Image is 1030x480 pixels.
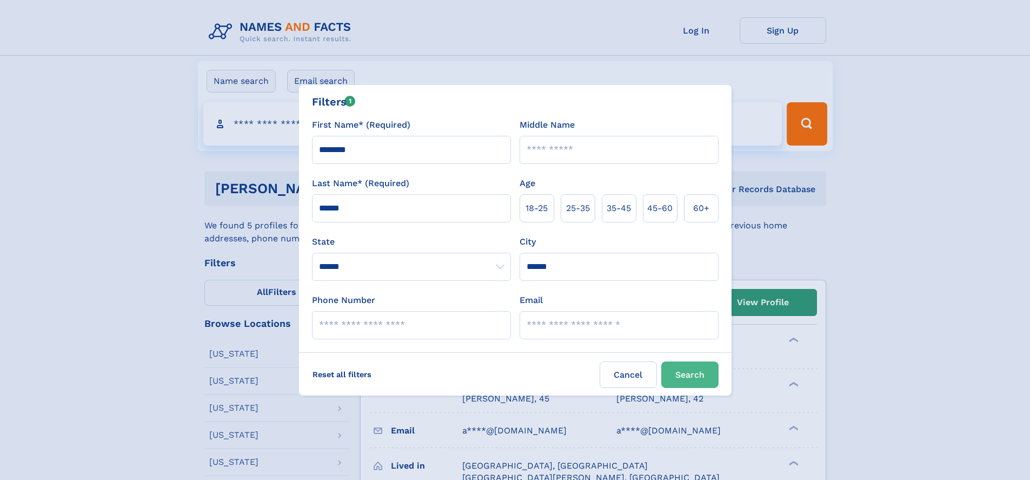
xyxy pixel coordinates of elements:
[305,361,378,387] label: Reset all filters
[312,94,356,110] div: Filters
[661,361,719,388] button: Search
[520,294,543,307] label: Email
[520,235,536,248] label: City
[566,202,590,215] span: 25‑35
[607,202,631,215] span: 35‑45
[600,361,657,388] label: Cancel
[312,294,375,307] label: Phone Number
[520,177,535,190] label: Age
[526,202,548,215] span: 18‑25
[312,177,409,190] label: Last Name* (Required)
[693,202,709,215] span: 60+
[312,119,410,131] label: First Name* (Required)
[520,119,575,131] label: Middle Name
[312,235,511,248] label: State
[647,202,673,215] span: 45‑60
